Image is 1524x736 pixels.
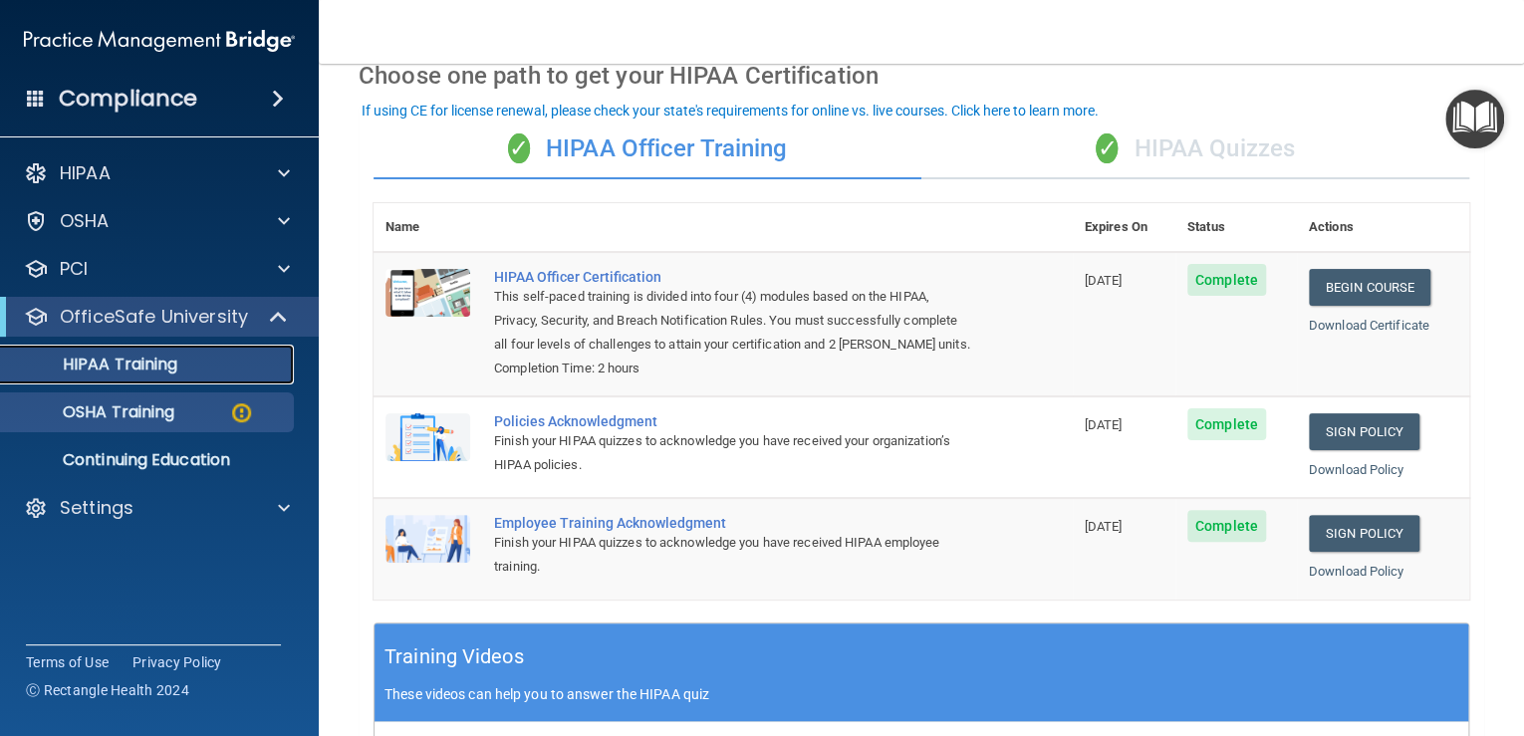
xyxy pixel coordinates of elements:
div: HIPAA Quizzes [921,120,1469,179]
button: If using CE for license renewal, please check your state's requirements for online vs. live cours... [359,101,1102,121]
a: Download Policy [1309,564,1404,579]
a: Sign Policy [1309,515,1419,552]
div: Policies Acknowledgment [494,413,973,429]
a: OfficeSafe University [24,305,289,329]
div: Finish your HIPAA quizzes to acknowledge you have received HIPAA employee training. [494,531,973,579]
a: HIPAA Officer Certification [494,269,973,285]
span: [DATE] [1085,417,1123,432]
a: HIPAA [24,161,290,185]
span: [DATE] [1085,519,1123,534]
a: Download Certificate [1309,318,1429,333]
p: OSHA [60,209,110,233]
th: Status [1175,203,1297,252]
div: Choose one path to get your HIPAA Certification [359,47,1484,105]
span: Complete [1187,408,1266,440]
th: Name [374,203,482,252]
span: [DATE] [1085,273,1123,288]
div: This self-paced training is divided into four (4) modules based on the HIPAA, Privacy, Security, ... [494,285,973,357]
a: Download Policy [1309,462,1404,477]
a: OSHA [24,209,290,233]
a: Terms of Use [26,652,109,672]
p: Continuing Education [13,450,285,470]
a: Sign Policy [1309,413,1419,450]
th: Expires On [1073,203,1175,252]
p: HIPAA Training [13,355,177,374]
span: Ⓒ Rectangle Health 2024 [26,680,189,700]
div: Finish your HIPAA quizzes to acknowledge you have received your organization’s HIPAA policies. [494,429,973,477]
h4: Compliance [59,85,197,113]
h5: Training Videos [384,639,524,674]
img: warning-circle.0cc9ac19.png [229,400,254,425]
p: These videos can help you to answer the HIPAA quiz [384,686,1458,702]
span: Complete [1187,264,1266,296]
div: Employee Training Acknowledgment [494,515,973,531]
p: PCI [60,257,88,281]
img: PMB logo [24,21,295,61]
div: HIPAA Officer Training [374,120,921,179]
span: ✓ [508,133,530,163]
a: Settings [24,496,290,520]
p: HIPAA [60,161,111,185]
span: ✓ [1096,133,1118,163]
div: Completion Time: 2 hours [494,357,973,380]
span: Complete [1187,510,1266,542]
p: OSHA Training [13,402,174,422]
div: If using CE for license renewal, please check your state's requirements for online vs. live cours... [362,104,1099,118]
button: Open Resource Center [1445,90,1504,148]
a: Begin Course [1309,269,1430,306]
th: Actions [1297,203,1469,252]
a: Privacy Policy [132,652,222,672]
a: PCI [24,257,290,281]
p: Settings [60,496,133,520]
p: OfficeSafe University [60,305,248,329]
